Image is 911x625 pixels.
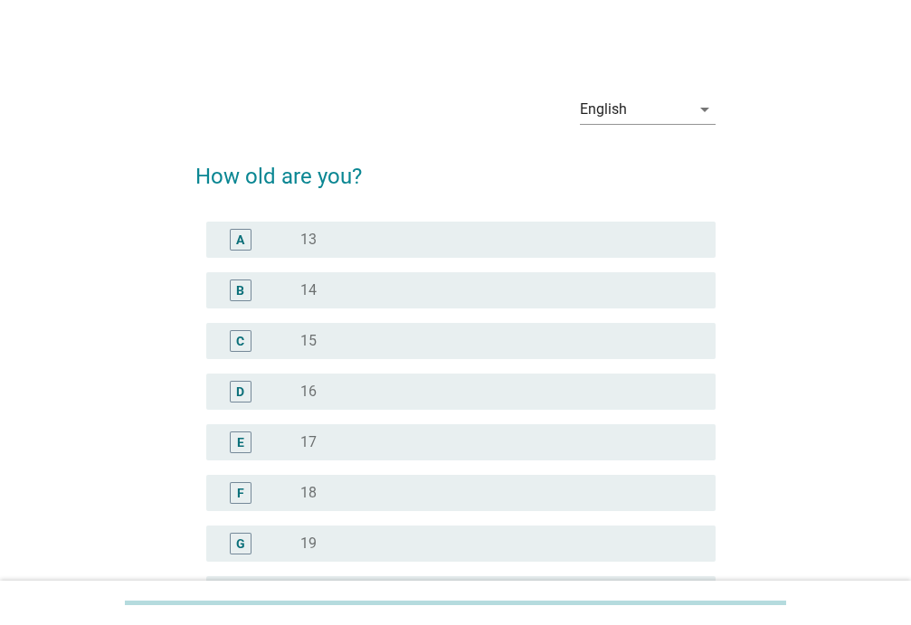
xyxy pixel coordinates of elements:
div: English [580,101,627,118]
label: 14 [300,281,317,299]
label: 19 [300,535,317,553]
label: 18 [300,484,317,502]
label: 13 [300,231,317,249]
h2: How old are you? [195,142,716,193]
div: A [236,230,244,249]
div: B [236,280,244,299]
div: E [237,432,244,451]
label: 16 [300,383,317,401]
div: D [236,382,244,401]
div: C [236,331,244,350]
label: 17 [300,433,317,451]
div: F [237,483,244,502]
i: arrow_drop_down [694,99,716,120]
div: G [236,534,245,553]
label: 15 [300,332,317,350]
